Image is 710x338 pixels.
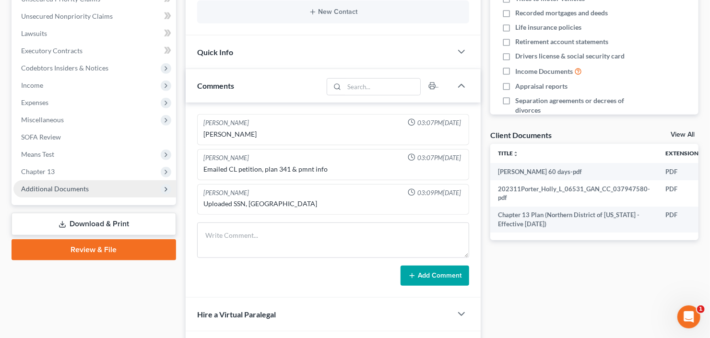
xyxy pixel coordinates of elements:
[21,185,89,193] span: Additional Documents
[203,188,249,198] div: [PERSON_NAME]
[515,37,608,47] span: Retirement account statements
[515,67,573,76] span: Income Documents
[203,164,463,174] div: Emailed CL petition, plan 341 & pmnt info
[490,130,552,140] div: Client Documents
[197,47,233,57] span: Quick Info
[13,128,176,146] a: SOFA Review
[417,188,461,198] span: 03:09PM[DATE]
[490,180,658,207] td: 202311Porter_Holly_L_06531_GAN_CC_037947580-pdf
[344,79,421,95] input: Search...
[197,310,276,319] span: Hire a Virtual Paralegal
[490,163,658,180] td: [PERSON_NAME] 60 days-pdf
[401,266,469,286] button: Add Comment
[203,129,463,139] div: [PERSON_NAME]
[13,25,176,42] a: Lawsuits
[203,199,463,209] div: Uploaded SSN, [GEOGRAPHIC_DATA]
[21,150,54,158] span: Means Test
[203,118,249,128] div: [PERSON_NAME]
[677,305,700,328] iframe: Intercom live chat
[12,213,176,235] a: Download & Print
[417,153,461,163] span: 03:07PM[DATE]
[697,305,705,313] span: 1
[665,150,704,157] a: Extensionunfold_more
[490,207,658,233] td: Chapter 13 Plan (Northern District of [US_STATE] - Effective [DATE])
[515,8,608,18] span: Recorded mortgages and deeds
[21,116,64,124] span: Miscellaneous
[205,8,461,16] button: New Contact
[197,81,234,90] span: Comments
[13,8,176,25] a: Unsecured Nonpriority Claims
[21,167,55,175] span: Chapter 13
[515,51,625,61] span: Drivers license & social security card
[203,153,249,163] div: [PERSON_NAME]
[12,239,176,260] a: Review & File
[513,151,519,157] i: unfold_more
[498,150,519,157] a: Titleunfold_more
[515,82,568,91] span: Appraisal reports
[13,42,176,59] a: Executory Contracts
[21,133,61,141] span: SOFA Review
[21,81,43,89] span: Income
[21,98,48,106] span: Expenses
[671,131,695,138] a: View All
[21,64,108,72] span: Codebtors Insiders & Notices
[21,47,83,55] span: Executory Contracts
[515,23,581,32] span: Life insurance policies
[417,118,461,128] span: 03:07PM[DATE]
[21,12,113,20] span: Unsecured Nonpriority Claims
[21,29,47,37] span: Lawsuits
[515,96,638,115] span: Separation agreements or decrees of divorces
